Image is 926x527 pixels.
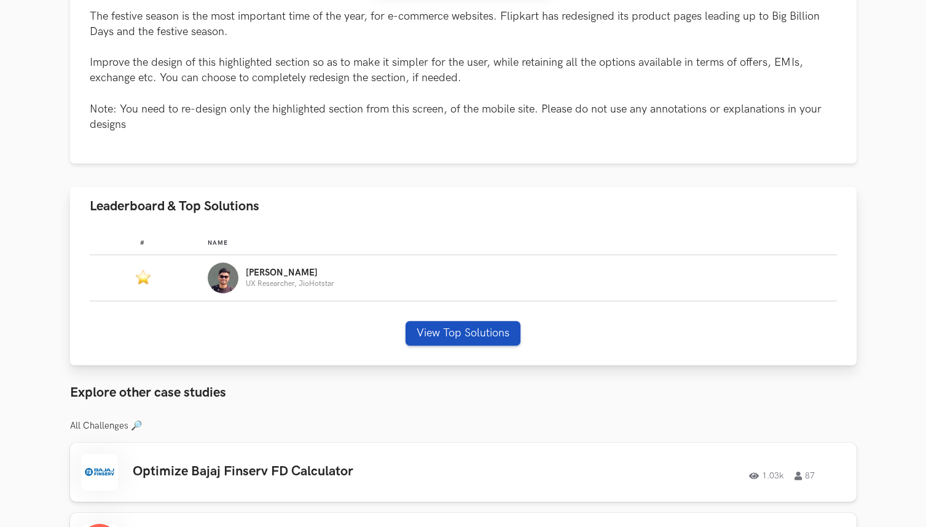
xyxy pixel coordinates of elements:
h3: All Challenges 🔎 [70,421,857,432]
div: Leaderboard & Top Solutions [70,226,857,365]
span: 87 [795,472,815,480]
span: # [140,239,145,247]
p: [PERSON_NAME] [246,268,334,278]
img: Profile photo [208,263,238,293]
p: UX Researcher, JioHotstar [246,280,334,288]
h3: Explore other case studies [70,385,857,401]
img: Featured [136,269,151,285]
a: Optimize Bajaj Finserv FD Calculator1.03k87 [70,443,857,502]
h3: Optimize Bajaj Finserv FD Calculator [133,464,482,480]
button: View Top Solutions [406,321,520,346]
span: Leaderboard & Top Solutions [90,198,259,215]
table: Leaderboard [90,229,837,301]
p: The festive season is the most important time of the year, for e-commerce websites. Flipkart has ... [90,9,837,133]
span: 1.03k [749,472,783,480]
button: Leaderboard & Top Solutions [70,187,857,226]
span: Name [208,239,228,247]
